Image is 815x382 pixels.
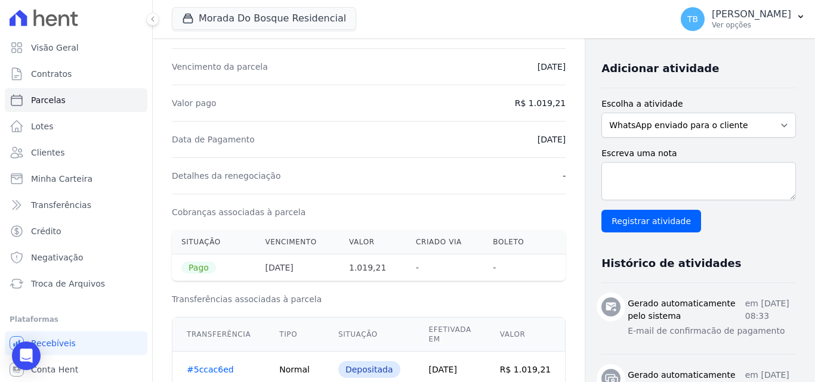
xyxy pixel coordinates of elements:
[486,318,566,352] th: Valor
[265,318,324,352] th: Tipo
[601,147,796,160] label: Escreva uma nota
[339,254,406,281] th: 1.019,21
[483,230,543,254] th: Boleto
[406,254,483,281] th: -
[5,358,147,381] a: Conta Hent
[5,36,147,60] a: Visão Geral
[31,68,72,80] span: Contratos
[172,318,266,352] th: Transferência
[172,97,217,109] dt: Valor pago
[31,173,92,185] span: Minha Carteira
[5,272,147,296] a: Troca de Arquivos
[5,88,147,112] a: Parcelas
[172,61,268,73] dt: Vencimento da parcela
[31,337,76,349] span: Recebíveis
[563,170,566,182] dd: -
[172,293,566,305] h3: Transferências associadas à parcela
[5,193,147,217] a: Transferências
[5,219,147,243] a: Crédito
[172,170,281,182] dt: Detalhes da renegociação
[601,256,741,271] h3: Histórico de atividades
[255,230,339,254] th: Vencimento
[515,97,566,109] dd: R$ 1.019,21
[5,62,147,86] a: Contratos
[10,312,143,327] div: Plataformas
[5,114,147,138] a: Lotes
[687,15,698,23] span: TB
[601,210,701,232] input: Registrar atividade
[5,141,147,164] a: Clientes
[538,133,566,145] dd: [DATE]
[415,318,486,352] th: Efetivada em
[31,199,91,211] span: Transferências
[324,318,415,352] th: Situação
[172,230,255,254] th: Situação
[172,133,255,145] dt: Data de Pagamento
[31,120,54,132] span: Lotes
[12,341,41,370] div: Open Intercom Messenger
[745,297,796,322] p: em [DATE] 08:33
[172,206,305,218] dt: Cobranças associadas à parcela
[601,61,719,76] h3: Adicionar atividade
[5,246,147,269] a: Negativação
[31,364,78,375] span: Conta Hent
[5,331,147,355] a: Recebíveis
[671,2,815,36] button: TB [PERSON_NAME] Ver opções
[31,225,61,237] span: Crédito
[31,278,105,290] span: Troca de Arquivos
[338,361,400,378] div: Depositada
[181,262,216,274] span: Pago
[628,325,796,337] p: E-mail de confirmacão de pagamento
[172,7,356,30] button: Morada Do Bosque Residencial
[31,251,84,263] span: Negativação
[628,297,745,322] h3: Gerado automaticamente pelo sistema
[255,254,339,281] th: [DATE]
[31,94,66,106] span: Parcelas
[406,230,483,254] th: Criado via
[31,147,64,159] span: Clientes
[538,61,566,73] dd: [DATE]
[339,230,406,254] th: Valor
[712,8,791,20] p: [PERSON_NAME]
[5,167,147,191] a: Minha Carteira
[712,20,791,30] p: Ver opções
[601,98,796,110] label: Escolha a atividade
[187,365,234,374] a: #5ccac6ed
[483,254,543,281] th: -
[31,42,79,54] span: Visão Geral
